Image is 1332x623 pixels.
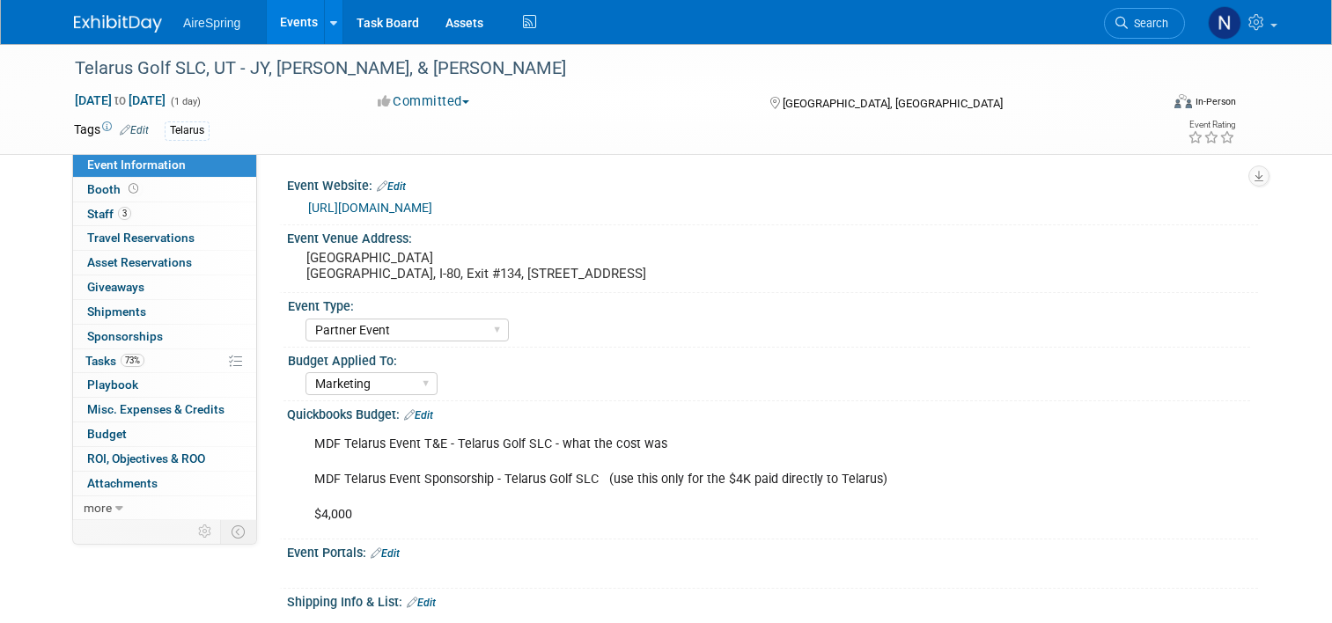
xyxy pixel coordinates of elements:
span: Booth [87,182,142,196]
a: Sponsorships [73,325,256,348]
span: Attachments [87,476,158,490]
div: Telarus [165,121,210,140]
a: Attachments [73,472,256,495]
a: Search [1104,8,1185,39]
div: Budget Applied To: [288,348,1250,370]
div: Event Website: [287,172,1258,195]
span: Asset Reservations [87,255,192,269]
span: Budget [87,427,127,441]
span: [GEOGRAPHIC_DATA], [GEOGRAPHIC_DATA] [783,97,1003,110]
div: Shipping Info & List: [287,589,1258,612]
a: Staff3 [73,202,256,226]
span: more [84,501,112,515]
a: Asset Reservations [73,251,256,275]
span: Sponsorships [87,329,163,343]
span: Misc. Expenses & Credits [87,402,224,416]
span: Travel Reservations [87,231,195,245]
a: Event Information [73,153,256,177]
span: Booth not reserved yet [125,182,142,195]
span: ROI, Objectives & ROO [87,451,205,465]
div: Event Venue Address: [287,225,1258,247]
a: ROI, Objectives & ROO [73,447,256,471]
a: Playbook [73,373,256,397]
a: Budget [73,422,256,446]
div: In-Person [1195,95,1236,108]
span: 3 [118,207,131,220]
a: Edit [404,409,433,421]
div: Event Type: [288,293,1250,315]
a: Giveaways [73,275,256,299]
a: [URL][DOMAIN_NAME] [308,201,432,215]
div: Quickbooks Budget: [287,401,1258,424]
img: Format-Inperson.png [1174,94,1192,108]
span: [DATE] [DATE] [74,92,166,108]
div: Event Portals: [287,539,1258,562]
a: Edit [120,124,149,136]
a: Edit [407,597,436,609]
span: Event Information [87,158,186,172]
span: AireSpring [183,16,240,30]
img: Natalie Pyron [1208,6,1241,40]
td: Personalize Event Tab Strip [190,520,221,543]
a: Booth [73,178,256,202]
a: more [73,496,256,520]
a: Shipments [73,300,256,324]
td: Toggle Event Tabs [221,520,257,543]
pre: [GEOGRAPHIC_DATA] [GEOGRAPHIC_DATA], I-80, Exit #134, [STREET_ADDRESS] [306,250,673,282]
span: Staff [87,207,131,221]
td: Tags [74,121,149,141]
span: Tasks [85,354,144,368]
div: Telarus Golf SLC, UT - JY, [PERSON_NAME], & [PERSON_NAME] [69,53,1137,84]
a: Tasks73% [73,349,256,373]
span: Giveaways [87,280,144,294]
a: Edit [377,180,406,193]
div: Event Rating [1188,121,1235,129]
a: Misc. Expenses & Credits [73,398,256,421]
img: ExhibitDay [74,15,162,33]
a: Travel Reservations [73,226,256,250]
a: Edit [371,547,400,560]
span: to [112,93,129,107]
span: (1 day) [169,96,201,107]
button: Committed [372,92,476,111]
span: Playbook [87,377,138,392]
span: Search [1128,17,1168,30]
span: 73% [121,354,144,367]
div: MDF Telarus Event T&E - Telarus Golf SLC - what the cost was MDF Telarus Event Sponsorship - Tela... [302,427,1070,532]
div: Event Format [1064,92,1236,118]
span: Shipments [87,304,146,319]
